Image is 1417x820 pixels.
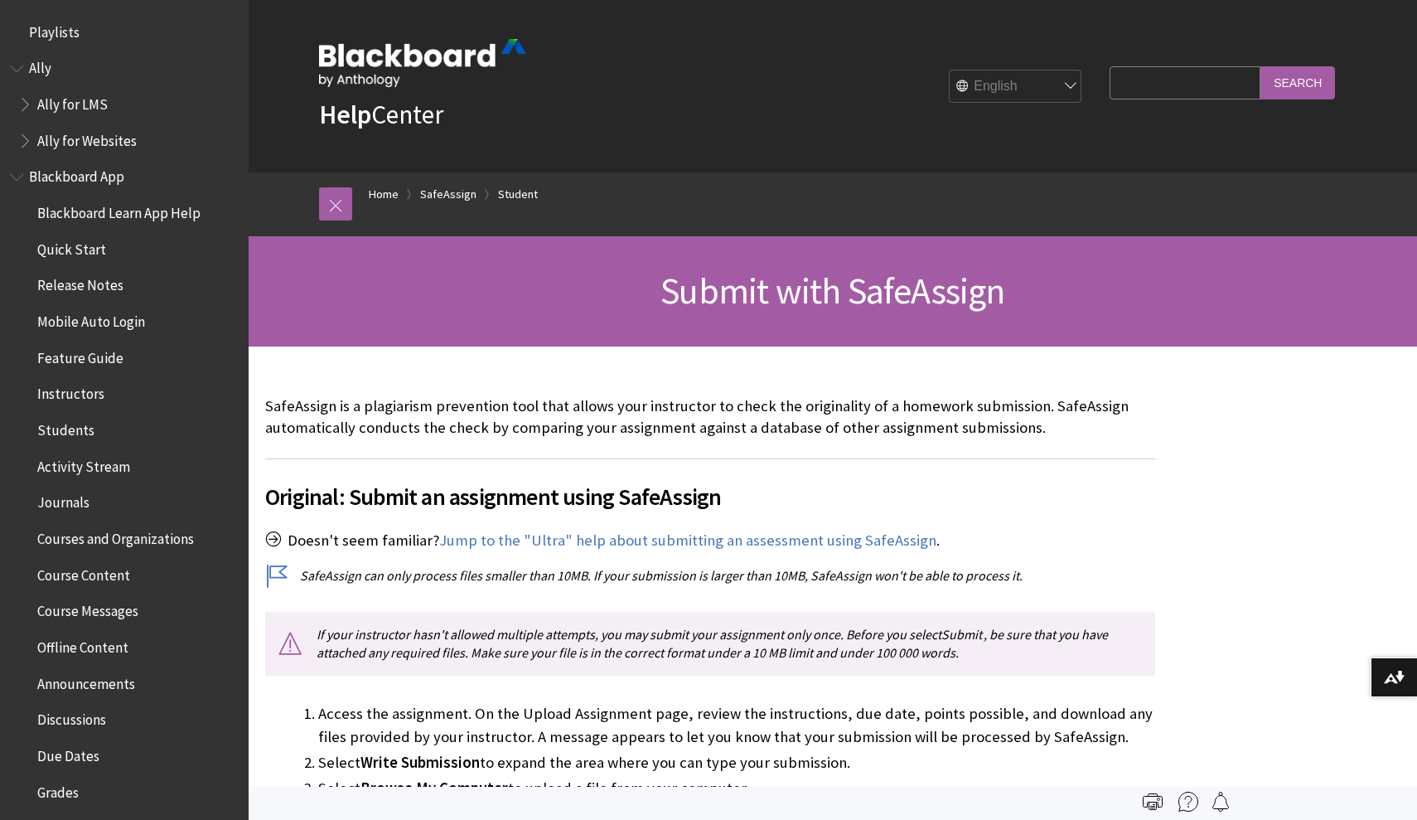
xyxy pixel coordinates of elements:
[37,742,99,764] span: Due Dates
[10,55,239,155] nav: Book outline for Anthology Ally Help
[1178,792,1198,812] img: More help
[37,199,201,221] span: Blackboard Learn App Help
[37,416,94,439] span: Students
[37,381,104,403] span: Instructors
[941,626,982,643] span: Submit
[37,670,135,692] span: Announcements
[369,184,399,205] a: Home
[37,90,108,113] span: Ally for LMS
[319,98,371,131] strong: Help
[319,98,443,131] a: HelpCenter
[37,127,137,149] span: Ally for Websites
[950,70,1082,104] select: Site Language Selector
[498,184,538,205] a: Student
[319,39,526,87] img: Blackboard by Anthology
[37,598,138,620] span: Course Messages
[265,395,1155,439] p: SafeAssign is a plagiarism prevention tool that allows your instructor to check the originality o...
[265,612,1155,676] p: If your instructor hasn't allowed multiple attempts, you may submit your assignment only once. Be...
[37,489,89,512] span: Journals
[37,344,123,366] span: Feature Guide
[1260,66,1335,99] input: Search
[37,779,79,801] span: Grades
[37,453,130,475] span: Activity Stream
[37,525,194,547] span: Courses and Organizations
[360,779,508,798] span: Browse My Computer
[660,268,1004,313] span: Submit with SafeAssign
[29,55,51,77] span: Ally
[10,18,239,46] nav: Book outline for Playlists
[37,633,128,656] span: Offline Content
[37,272,123,294] span: Release Notes
[265,479,1155,514] span: Original: Submit an assignment using SafeAssign
[265,566,1155,585] p: SafeAssign can only process files smaller than 10MB. If your submission is larger than 10MB, Safe...
[265,530,1155,551] p: Doesn't seem familiar? .
[37,308,145,330] span: Mobile Auto Login
[1211,792,1231,812] img: Follow this page
[420,184,476,205] a: SafeAssign
[37,706,106,728] span: Discussions
[37,235,106,258] span: Quick Start
[29,163,124,186] span: Blackboard App
[1143,792,1163,812] img: Print
[37,561,130,584] span: Course Content
[29,18,80,41] span: Playlists
[318,702,1155,749] li: Access the assignment. On the Upload Assignment page, review the instructions, due date, points p...
[360,753,480,772] span: Write Submission
[318,751,1155,774] li: Select to expand the area where you can type your submission.
[439,531,936,551] a: Jump to the "Ultra" help about submitting an assessment using SafeAssign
